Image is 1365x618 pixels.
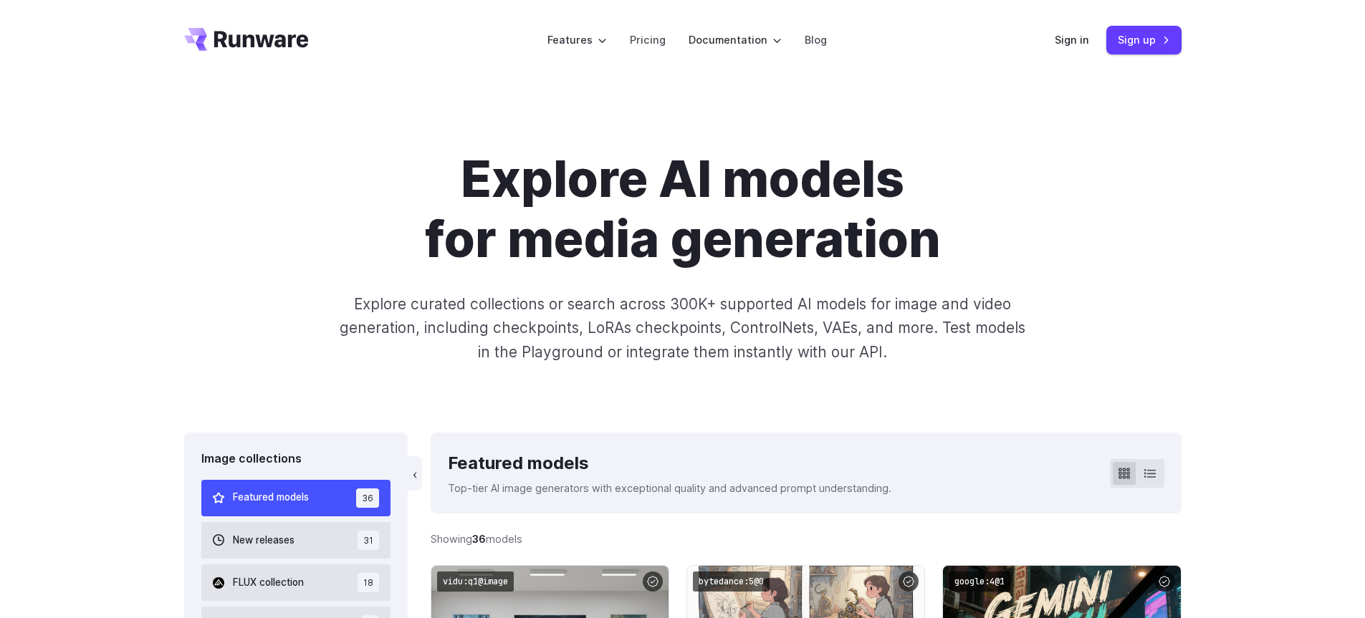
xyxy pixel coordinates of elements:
label: Documentation [689,32,782,48]
a: Pricing [630,32,666,48]
a: Blog [805,32,827,48]
strong: 36 [472,533,486,545]
code: vidu:q1@image [437,571,514,592]
div: Featured models [448,450,891,477]
code: bytedance:5@0 [693,571,770,592]
div: Showing models [431,531,522,547]
button: ‹ [408,456,422,491]
p: Explore curated collections or search across 300K+ supported AI models for image and video genera... [333,292,1031,364]
a: Go to / [184,28,309,51]
div: Image collections [201,450,391,468]
button: Featured models 36 [201,480,391,516]
span: 31 [358,531,379,550]
p: Top-tier AI image generators with exceptional quality and advanced prompt understanding. [448,480,891,496]
a: Sign up [1106,26,1182,54]
label: Features [547,32,607,48]
a: Sign in [1055,32,1089,48]
span: New releases [233,533,294,549]
h1: Explore AI models for media generation [284,149,1082,269]
button: New releases 31 [201,522,391,559]
button: FLUX collection 18 [201,564,391,601]
code: google:4@1 [949,571,1010,592]
span: Featured models [233,490,309,506]
span: FLUX collection [233,575,304,591]
span: 18 [358,573,379,592]
span: 36 [356,488,379,508]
